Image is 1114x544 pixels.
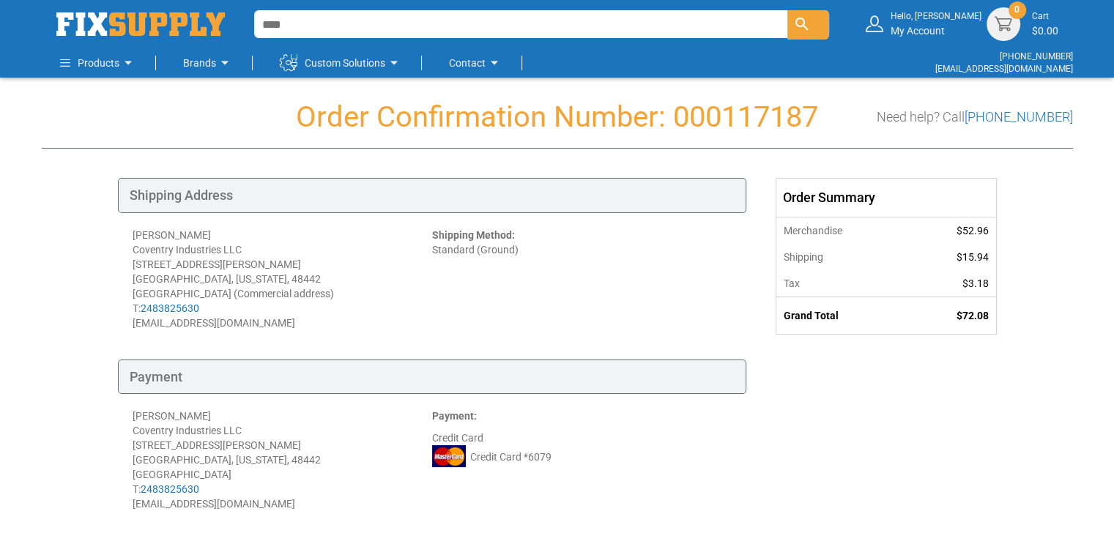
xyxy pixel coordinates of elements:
[776,179,996,217] div: Order Summary
[776,270,910,297] th: Tax
[133,228,432,330] div: [PERSON_NAME] Coventry Industries LLC [STREET_ADDRESS][PERSON_NAME] [GEOGRAPHIC_DATA], [US_STATE]...
[432,409,732,511] div: Credit Card
[60,48,137,78] a: Products
[957,251,989,263] span: $15.94
[42,101,1073,133] h1: Order Confirmation Number: 000117187
[449,48,503,78] a: Contact
[891,10,981,23] small: Hello, [PERSON_NAME]
[280,48,403,78] a: Custom Solutions
[118,178,746,213] div: Shipping Address
[133,409,432,511] div: [PERSON_NAME] Coventry Industries LLC [STREET_ADDRESS][PERSON_NAME] [GEOGRAPHIC_DATA], [US_STATE]...
[776,244,910,270] th: Shipping
[432,410,477,422] strong: Payment:
[1000,51,1073,62] a: [PHONE_NUMBER]
[470,450,552,464] span: Credit Card *6079
[962,277,989,289] span: $3.18
[141,483,199,495] a: 2483825630
[1014,4,1020,16] span: 0
[877,110,1073,124] h3: Need help? Call
[118,359,746,395] div: Payment
[432,229,515,241] strong: Shipping Method:
[56,12,225,36] a: store logo
[957,310,989,321] span: $72.08
[957,225,989,236] span: $52.96
[935,64,1073,74] a: [EMAIL_ADDRESS][DOMAIN_NAME]
[1032,10,1058,23] small: Cart
[141,302,199,314] a: 2483825630
[432,445,466,467] img: MC
[56,12,225,36] img: Fix Industrial Supply
[183,48,234,78] a: Brands
[776,217,910,244] th: Merchandise
[784,310,839,321] strong: Grand Total
[965,109,1073,124] a: [PHONE_NUMBER]
[432,228,732,330] div: Standard (Ground)
[1032,25,1058,37] span: $0.00
[891,10,981,37] div: My Account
